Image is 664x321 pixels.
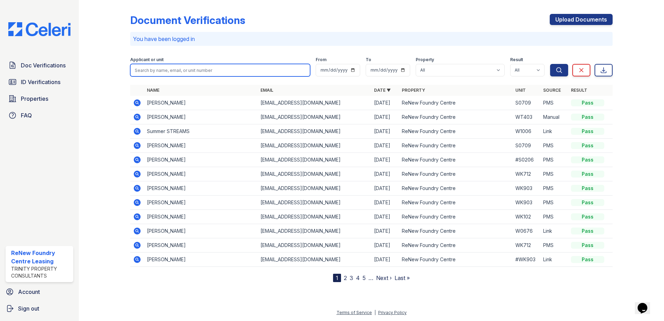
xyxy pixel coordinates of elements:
a: Doc Verifications [6,58,73,72]
span: ID Verifications [21,78,60,86]
div: Trinity Property Consultants [11,265,70,279]
div: Pass [571,242,604,249]
a: 5 [363,274,366,281]
a: Email [260,88,273,93]
td: [EMAIL_ADDRESS][DOMAIN_NAME] [258,253,371,267]
td: ReNew Foundry Centre [399,96,513,110]
td: [PERSON_NAME] [144,139,258,153]
td: [PERSON_NAME] [144,196,258,210]
td: [DATE] [371,96,399,110]
td: [EMAIL_ADDRESS][DOMAIN_NAME] [258,167,371,181]
td: W0676 [513,224,540,238]
a: Sign out [3,302,76,315]
td: [DATE] [371,253,399,267]
span: Sign out [18,304,39,313]
span: … [368,274,373,282]
td: Link [540,124,568,139]
span: FAQ [21,111,32,120]
td: [DATE] [371,238,399,253]
div: 1 [333,274,341,282]
td: WK712 [513,238,540,253]
td: WK903 [513,196,540,210]
div: Pass [571,142,604,149]
td: WK712 [513,167,540,181]
td: ReNew Foundry Centre [399,167,513,181]
a: 3 [350,274,353,281]
div: Pass [571,114,604,121]
td: [EMAIL_ADDRESS][DOMAIN_NAME] [258,124,371,139]
img: CE_Logo_Blue-a8612792a0a2168367f1c8372b55b34899dd931a85d93a1a3d3e32e68fde9ad4.png [3,22,76,36]
td: [DATE] [371,224,399,238]
td: [DATE] [371,167,399,181]
a: Last » [395,274,410,281]
a: Name [147,88,159,93]
label: To [366,57,371,63]
td: [PERSON_NAME] [144,167,258,181]
td: WK903 [513,181,540,196]
td: ReNew Foundry Centre [399,181,513,196]
td: [EMAIL_ADDRESS][DOMAIN_NAME] [258,196,371,210]
div: Pass [571,256,604,263]
a: Terms of Service [337,310,372,315]
a: Source [543,88,561,93]
a: Upload Documents [550,14,613,25]
span: Account [18,288,40,296]
td: S0709 [513,139,540,153]
a: Next › [376,274,392,281]
td: #S0206 [513,153,540,167]
a: Properties [6,92,73,106]
td: ReNew Foundry Centre [399,124,513,139]
td: [PERSON_NAME] [144,253,258,267]
td: [EMAIL_ADDRESS][DOMAIN_NAME] [258,181,371,196]
span: Properties [21,94,48,103]
td: #WK903 [513,253,540,267]
td: Link [540,224,568,238]
td: ReNew Foundry Centre [399,210,513,224]
div: Pass [571,228,604,234]
td: [DATE] [371,110,399,124]
td: ReNew Foundry Centre [399,139,513,153]
td: PMS [540,196,568,210]
td: [PERSON_NAME] [144,210,258,224]
label: Property [416,57,434,63]
a: Account [3,285,76,299]
td: Manual [540,110,568,124]
td: ReNew Foundry Centre [399,253,513,267]
span: Doc Verifications [21,61,66,69]
td: W1006 [513,124,540,139]
td: ReNew Foundry Centre [399,224,513,238]
a: Date ▼ [374,88,391,93]
td: WT403 [513,110,540,124]
td: [EMAIL_ADDRESS][DOMAIN_NAME] [258,139,371,153]
input: Search by name, email, or unit number [130,64,310,76]
td: [EMAIL_ADDRESS][DOMAIN_NAME] [258,224,371,238]
td: [EMAIL_ADDRESS][DOMAIN_NAME] [258,110,371,124]
div: Pass [571,213,604,220]
a: Result [571,88,587,93]
td: [DATE] [371,210,399,224]
td: [EMAIL_ADDRESS][DOMAIN_NAME] [258,238,371,253]
td: [PERSON_NAME] [144,238,258,253]
td: [DATE] [371,124,399,139]
label: Applicant or unit [130,57,164,63]
a: Unit [515,88,526,93]
td: ReNew Foundry Centre [399,238,513,253]
td: [EMAIL_ADDRESS][DOMAIN_NAME] [258,153,371,167]
p: You have been logged in [133,35,610,43]
td: ReNew Foundry Centre [399,196,513,210]
td: PMS [540,238,568,253]
td: PMS [540,96,568,110]
div: Document Verifications [130,14,245,26]
a: Privacy Policy [378,310,407,315]
td: [DATE] [371,153,399,167]
div: | [374,310,376,315]
td: Link [540,253,568,267]
td: [PERSON_NAME] [144,181,258,196]
div: Pass [571,199,604,206]
div: ReNew Foundry Centre Leasing [11,249,70,265]
td: ReNew Foundry Centre [399,153,513,167]
a: FAQ [6,108,73,122]
td: PMS [540,167,568,181]
td: [PERSON_NAME] [144,110,258,124]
